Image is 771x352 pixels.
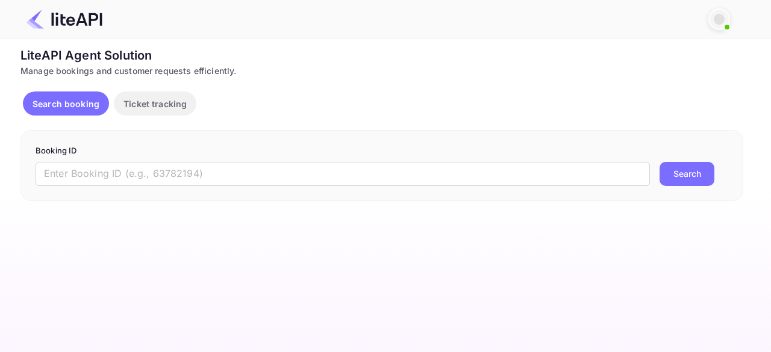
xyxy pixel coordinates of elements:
p: Search booking [33,97,99,110]
input: Enter Booking ID (e.g., 63782194) [36,162,650,186]
button: Search [660,162,714,186]
p: Booking ID [36,145,728,157]
img: LiteAPI Logo [27,10,102,29]
p: Ticket tracking [123,97,187,110]
div: LiteAPI Agent Solution [20,46,743,64]
div: Manage bookings and customer requests efficiently. [20,64,743,77]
